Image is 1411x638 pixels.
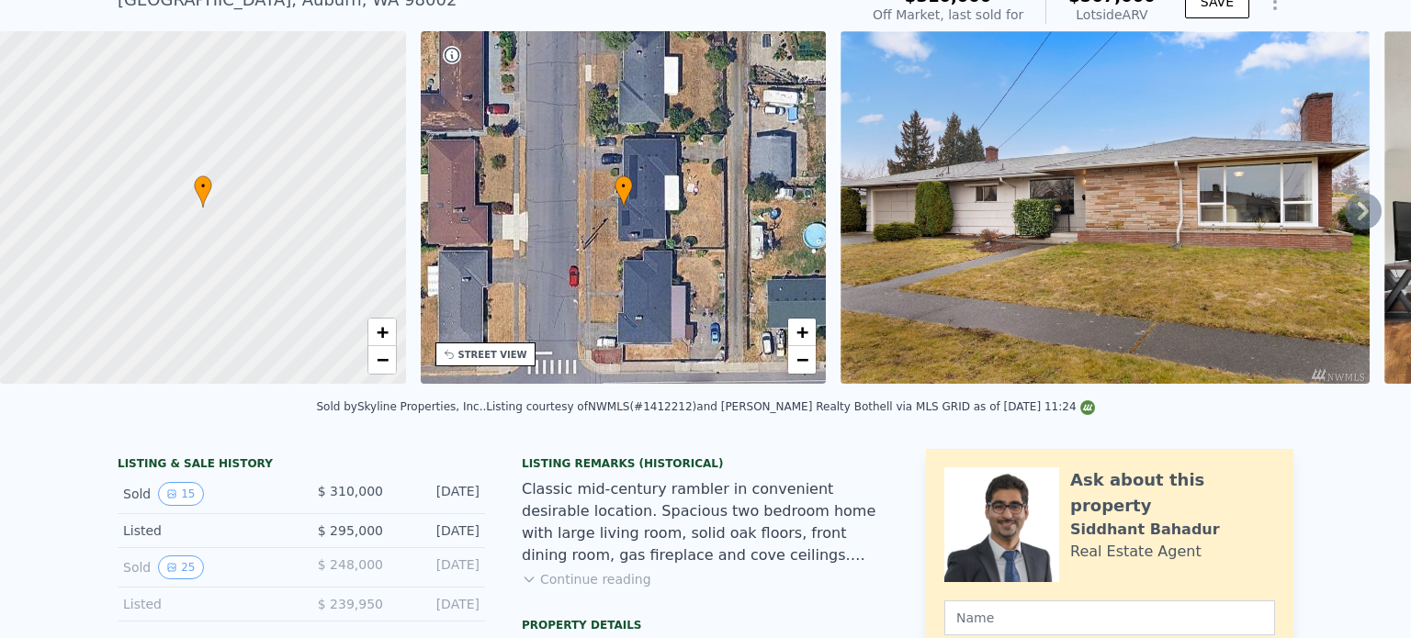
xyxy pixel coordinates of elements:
[944,600,1275,635] input: Name
[158,482,203,506] button: View historical data
[318,597,383,611] span: $ 239,950
[522,618,889,632] div: Property details
[1080,400,1095,415] img: NWMLS Logo
[788,319,816,346] a: Zoom in
[158,555,203,579] button: View historical data
[398,521,480,540] div: [DATE]
[522,570,651,588] button: Continue reading
[368,346,396,374] a: Zoom out
[318,557,383,572] span: $ 248,000
[458,348,527,362] div: STREET VIEW
[796,320,808,343] span: +
[398,595,480,613] div: [DATE]
[398,555,480,579] div: [DATE]
[522,478,889,566] div: Classic mid-century rambler in convenient desirable location. Spacious two bedroom home with larg...
[1068,6,1156,24] div: Lotside ARV
[123,521,287,540] div: Listed
[194,175,212,207] div: •
[123,555,287,579] div: Sold
[316,400,486,413] div: Sold by Skyline Properties, Inc. .
[788,346,816,374] a: Zoom out
[873,6,1023,24] div: Off Market, last sold for
[615,175,633,207] div: •
[486,400,1094,413] div: Listing courtesy of NWMLS (#1412212) and [PERSON_NAME] Realty Bothell via MLS GRID as of [DATE] 1...
[318,523,383,538] span: $ 295,000
[118,456,485,475] div: LISTING & SALE HISTORY
[194,178,212,195] span: •
[123,482,287,506] div: Sold
[841,31,1370,384] img: Sale: 117620429 Parcel: 97924954
[1070,541,1202,563] div: Real Estate Agent
[368,319,396,346] a: Zoom in
[1070,467,1275,519] div: Ask about this property
[522,456,889,471] div: Listing Remarks (Historical)
[376,348,388,371] span: −
[615,178,633,195] span: •
[398,482,480,506] div: [DATE]
[1070,519,1220,541] div: Siddhant Bahadur
[318,484,383,498] span: $ 310,000
[376,320,388,343] span: +
[796,348,808,371] span: −
[123,595,287,613] div: Listed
